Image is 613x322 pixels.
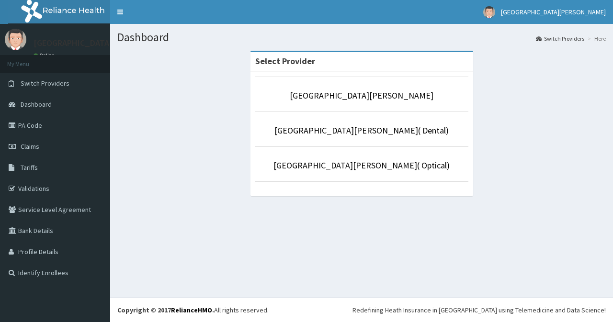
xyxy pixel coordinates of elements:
[117,306,214,314] strong: Copyright © 2017 .
[255,56,315,67] strong: Select Provider
[501,8,606,16] span: [GEOGRAPHIC_DATA][PERSON_NAME]
[352,305,606,315] div: Redefining Heath Insurance in [GEOGRAPHIC_DATA] using Telemedicine and Data Science!
[110,298,613,322] footer: All rights reserved.
[290,90,433,101] a: [GEOGRAPHIC_DATA][PERSON_NAME]
[34,39,175,47] p: [GEOGRAPHIC_DATA][PERSON_NAME]
[171,306,212,314] a: RelianceHMO
[21,100,52,109] span: Dashboard
[34,52,57,59] a: Online
[585,34,606,43] li: Here
[483,6,495,18] img: User Image
[536,34,584,43] a: Switch Providers
[273,160,450,171] a: [GEOGRAPHIC_DATA][PERSON_NAME]( Optical)
[21,142,39,151] span: Claims
[274,125,449,136] a: [GEOGRAPHIC_DATA][PERSON_NAME]( Dental)
[5,29,26,50] img: User Image
[117,31,606,44] h1: Dashboard
[21,79,69,88] span: Switch Providers
[21,163,38,172] span: Tariffs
